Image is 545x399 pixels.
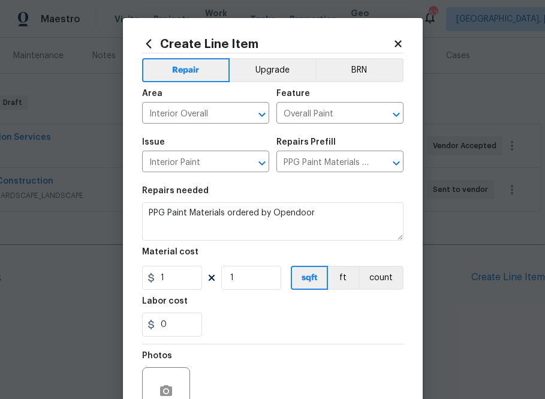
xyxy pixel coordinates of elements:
[142,58,230,82] button: Repair
[142,202,404,241] textarea: PPG Paint Materials ordered by Opendoor
[142,352,172,360] h5: Photos
[359,266,404,290] button: count
[142,248,198,256] h5: Material cost
[142,138,165,146] h5: Issue
[254,155,270,172] button: Open
[328,266,359,290] button: ft
[254,106,270,123] button: Open
[291,266,328,290] button: sqft
[142,297,188,305] h5: Labor cost
[142,89,162,98] h5: Area
[142,187,209,195] h5: Repairs needed
[388,106,405,123] button: Open
[388,155,405,172] button: Open
[276,89,310,98] h5: Feature
[276,138,336,146] h5: Repairs Prefill
[142,37,393,50] h2: Create Line Item
[230,58,315,82] button: Upgrade
[315,58,404,82] button: BRN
